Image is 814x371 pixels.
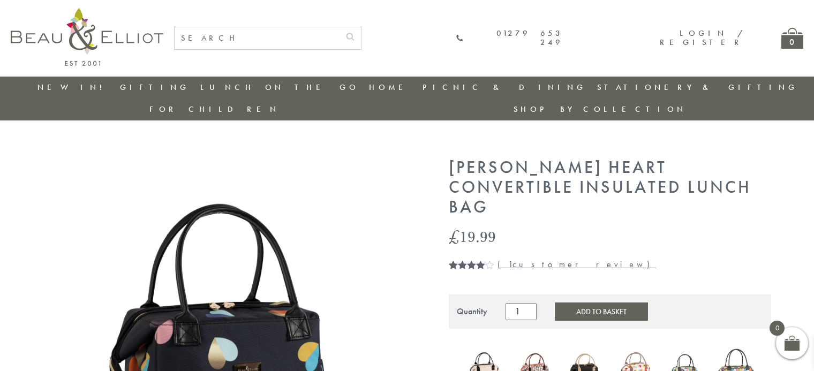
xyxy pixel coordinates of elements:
[597,82,798,93] a: Stationery & Gifting
[449,260,453,282] span: 1
[660,28,744,48] a: Login / Register
[456,29,563,48] a: 01279 653 249
[449,260,495,269] div: Rated 4.00 out of 5
[555,302,648,321] button: Add to Basket
[37,82,109,93] a: New in!
[508,259,512,270] span: 1
[449,158,771,217] h1: [PERSON_NAME] Heart Convertible Insulated Lunch Bag
[498,259,656,270] a: (1customer review)
[200,82,359,93] a: Lunch On The Go
[457,307,487,316] div: Quantity
[449,225,496,247] bdi: 19.99
[149,104,280,115] a: For Children
[449,260,486,324] span: Rated out of 5 based on customer rating
[449,225,459,247] span: £
[514,104,687,115] a: Shop by collection
[781,28,803,49] a: 0
[506,303,537,320] input: Product quantity
[423,82,586,93] a: Picnic & Dining
[175,27,340,49] input: SEARCH
[369,82,412,93] a: Home
[11,8,163,66] img: logo
[770,321,785,336] span: 0
[120,82,190,93] a: Gifting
